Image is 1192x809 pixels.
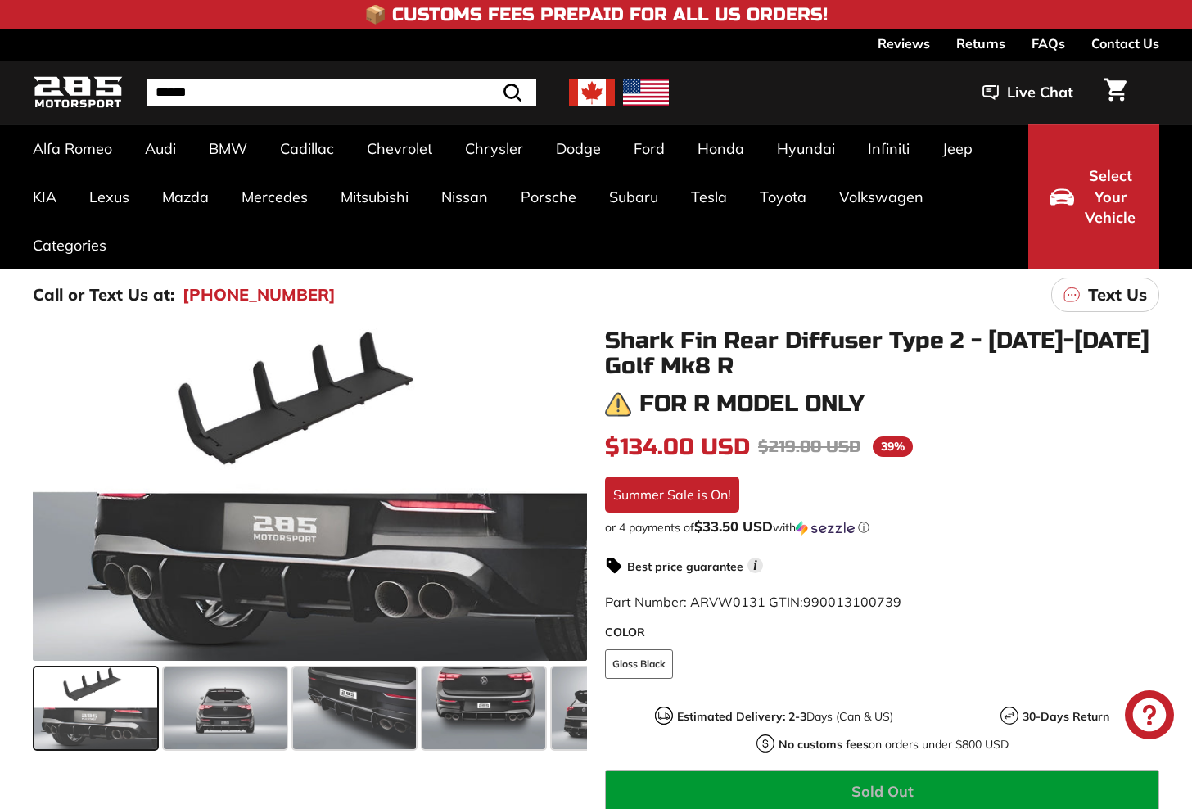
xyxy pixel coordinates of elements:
p: Text Us [1088,282,1147,307]
h3: For R model only [639,391,865,417]
button: Live Chat [961,72,1095,113]
a: Tesla [675,173,743,221]
a: Ford [617,124,681,173]
a: Cadillac [264,124,350,173]
span: 39% [873,436,913,457]
a: Porsche [504,173,593,221]
a: FAQs [1032,29,1065,57]
img: Logo_285_Motorsport_areodynamics_components [33,74,123,112]
a: Categories [16,221,123,269]
a: Honda [681,124,761,173]
a: Lexus [73,173,146,221]
span: $219.00 USD [758,436,860,457]
a: Returns [956,29,1005,57]
a: Jeep [926,124,989,173]
strong: Estimated Delivery: 2-3 [677,709,806,724]
label: COLOR [605,624,1159,641]
a: Chevrolet [350,124,449,173]
a: Mitsubishi [324,173,425,221]
span: i [747,558,763,573]
a: Mercedes [225,173,324,221]
a: Text Us [1051,278,1159,312]
input: Search [147,79,536,106]
span: $134.00 USD [605,433,750,461]
inbox-online-store-chat: Shopify online store chat [1120,690,1179,743]
strong: 30-Days Return [1023,709,1109,724]
button: Select Your Vehicle [1028,124,1159,269]
a: Mazda [146,173,225,221]
img: Sezzle [796,521,855,536]
strong: No customs fees [779,737,869,752]
h4: 📦 Customs Fees Prepaid for All US Orders! [364,5,828,25]
p: Days (Can & US) [677,708,893,725]
a: Infiniti [851,124,926,173]
a: Audi [129,124,192,173]
span: 990013100739 [803,594,901,610]
span: Live Chat [1007,82,1073,103]
div: or 4 payments of$33.50 USDwithSezzle Click to learn more about Sezzle [605,519,1159,536]
a: Dodge [540,124,617,173]
a: [PHONE_NUMBER] [183,282,336,307]
span: Select Your Vehicle [1082,165,1138,228]
a: KIA [16,173,73,221]
a: Cart [1095,65,1136,120]
span: Sold Out [851,782,914,801]
a: Reviews [878,29,930,57]
div: or 4 payments of with [605,519,1159,536]
h1: Shark Fin Rear Diffuser Type 2 - [DATE]-[DATE] Golf Mk8 R [605,328,1159,379]
a: Contact Us [1091,29,1159,57]
p: on orders under $800 USD [779,736,1009,753]
a: Nissan [425,173,504,221]
div: Summer Sale is On! [605,477,739,513]
p: Call or Text Us at: [33,282,174,307]
a: Chrysler [449,124,540,173]
strong: Best price guarantee [627,559,743,574]
a: BMW [192,124,264,173]
a: Toyota [743,173,823,221]
a: Volkswagen [823,173,940,221]
a: Hyundai [761,124,851,173]
span: $33.50 USD [694,517,773,535]
a: Subaru [593,173,675,221]
img: warning.png [605,391,631,418]
span: Part Number: ARVW0131 GTIN: [605,594,901,610]
a: Alfa Romeo [16,124,129,173]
